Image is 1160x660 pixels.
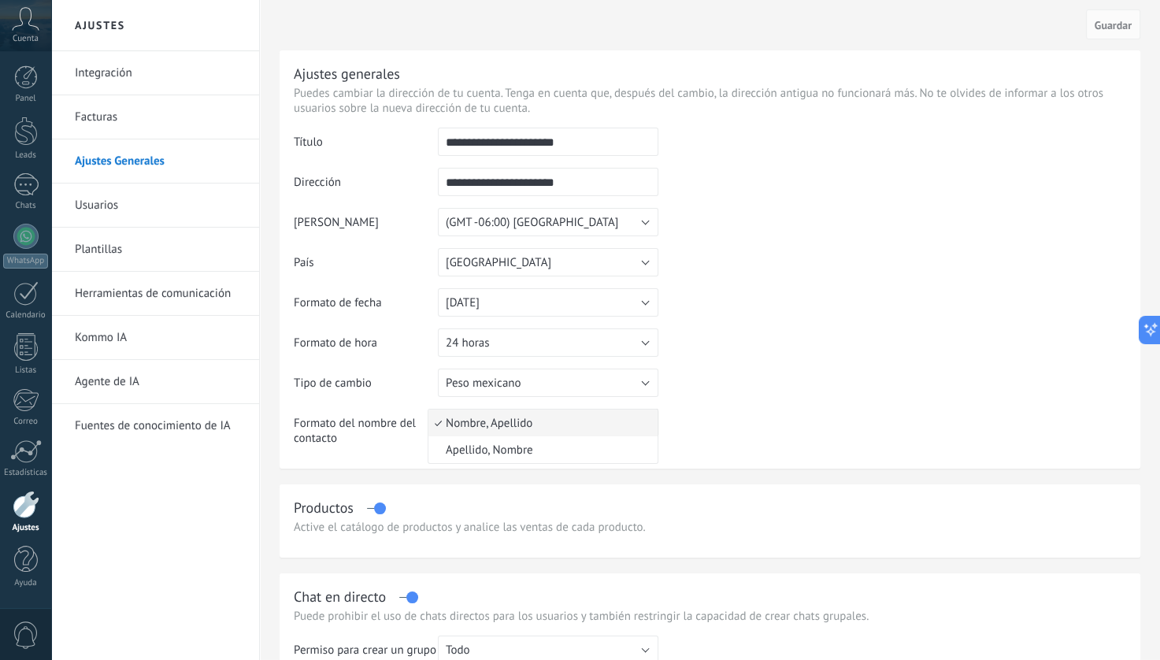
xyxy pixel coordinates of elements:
a: Kommo IA [75,316,243,360]
div: Ajustes generales [294,65,400,83]
div: Active el catálogo de productos y analice las ventas de cada producto. [294,520,1126,535]
button: [DATE] [438,288,658,317]
div: Chats [3,201,49,211]
a: Plantillas [75,228,243,272]
td: Tipo de cambio [294,369,438,409]
li: Plantillas [51,228,259,272]
li: Facturas [51,95,259,139]
button: 24 horas [438,328,658,357]
span: Guardar [1095,20,1132,31]
div: Calendario [3,310,49,321]
div: Chat en directo [294,588,386,606]
a: Integración [75,51,243,95]
span: Peso mexicano [446,376,521,391]
a: Ajustes Generales [75,139,243,184]
button: Peso mexicano [438,369,658,397]
div: Correo [3,417,49,427]
li: Kommo IA [51,316,259,360]
div: Estadísticas [3,468,49,478]
p: Puede prohibir el uso de chats directos para los usuarios y también restringir la capacidad de cr... [294,609,1126,624]
li: Agente de IA [51,360,259,404]
button: Guardar [1086,9,1140,39]
td: [PERSON_NAME] [294,208,438,248]
button: (GMT -06:00) [GEOGRAPHIC_DATA] [438,208,658,236]
a: Agente de IA [75,360,243,404]
div: WhatsApp [3,254,48,269]
li: Herramientas de comunicación [51,272,259,316]
a: Herramientas de comunicación [75,272,243,316]
a: Fuentes de conocimiento de IA [75,404,243,448]
span: Apellido, Nombre [428,443,653,458]
div: Ayuda [3,578,49,588]
td: Formato de fecha [294,288,438,328]
div: Panel [3,94,49,104]
td: Dirección [294,168,438,208]
a: Usuarios [75,184,243,228]
td: País [294,248,438,288]
div: Productos [294,499,354,517]
span: Todo [446,643,470,658]
td: Título [294,128,438,168]
li: Usuarios [51,184,259,228]
td: Formato de hora [294,328,438,369]
div: Listas [3,365,49,376]
span: Nombre, Apellido [428,416,653,431]
span: [GEOGRAPHIC_DATA] [446,255,551,270]
li: Integración [51,51,259,95]
li: Fuentes de conocimiento de IA [51,404,259,447]
div: Ajustes [3,523,49,533]
span: (GMT -06:00) [GEOGRAPHIC_DATA] [446,215,618,230]
span: 24 horas [446,336,489,350]
button: [GEOGRAPHIC_DATA] [438,248,658,276]
li: Ajustes Generales [51,139,259,184]
span: [DATE] [446,295,480,310]
span: Cuenta [13,34,39,44]
p: Puedes cambiar la dirección de tu cuenta. Tenga en cuenta que, después del cambio, la dirección a... [294,86,1126,116]
div: Leads [3,150,49,161]
td: Formato del nombre del contacto [294,409,438,458]
a: Facturas [75,95,243,139]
